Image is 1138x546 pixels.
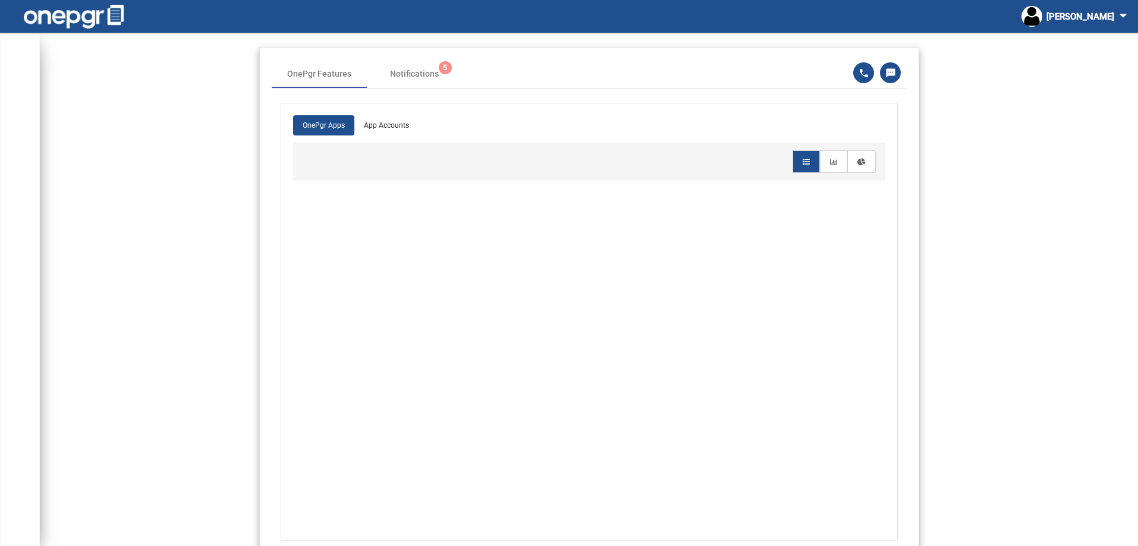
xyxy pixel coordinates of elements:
mat-icon: sms [885,68,895,78]
img: one-pgr-logo-white.svg [24,5,124,29]
a: App Accounts [354,115,419,135]
div: OnePgr Features [287,68,351,80]
span: Notifications [390,68,439,80]
img: profile.jpg [1021,6,1042,27]
mat-icon: arrow_drop_down [1114,7,1132,24]
mat-icon: phone [859,68,868,78]
a: OnePgr Apps [293,115,354,135]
